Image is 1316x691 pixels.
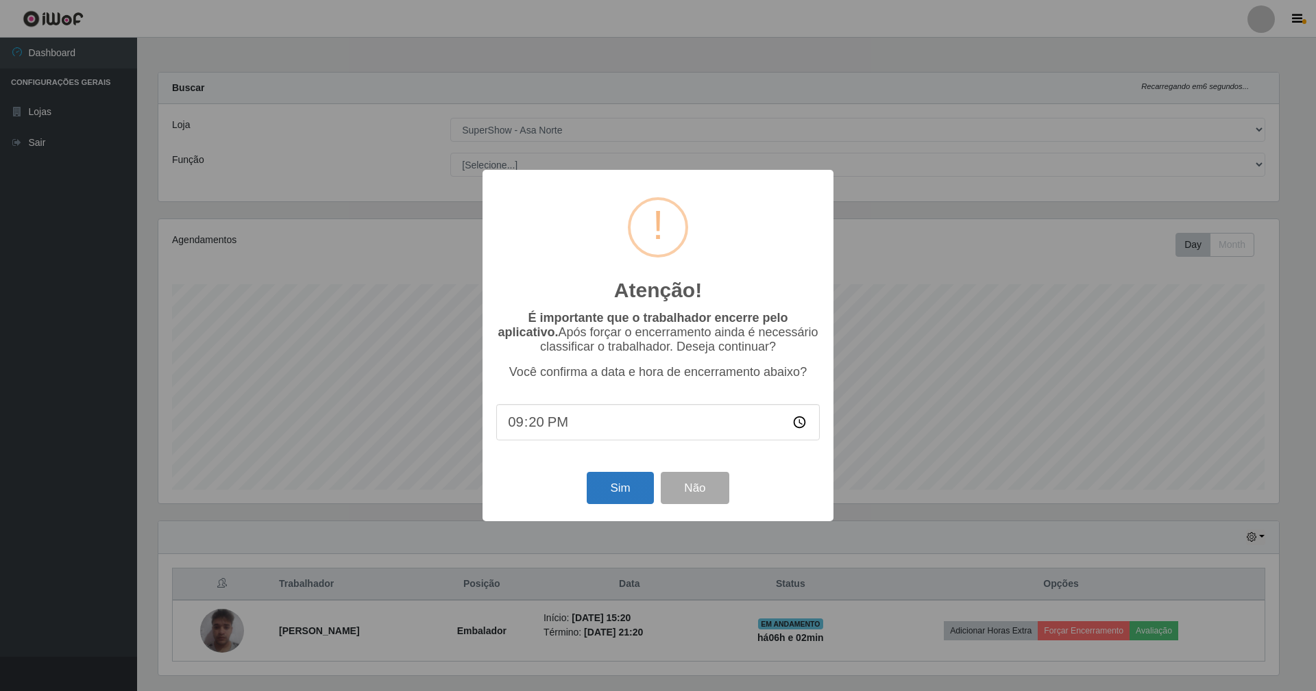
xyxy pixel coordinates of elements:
[496,311,820,354] p: Após forçar o encerramento ainda é necessário classificar o trabalhador. Deseja continuar?
[587,472,653,504] button: Sim
[661,472,729,504] button: Não
[498,311,788,339] b: É importante que o trabalhador encerre pelo aplicativo.
[496,365,820,379] p: Você confirma a data e hora de encerramento abaixo?
[614,278,702,303] h2: Atenção!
